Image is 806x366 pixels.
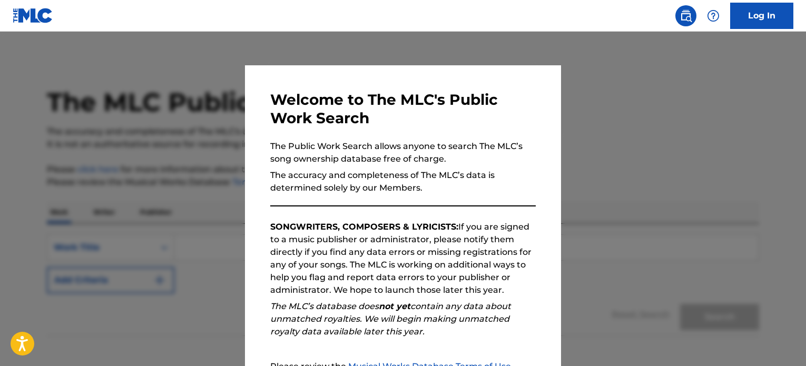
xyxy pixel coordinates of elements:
a: Log In [730,3,793,29]
strong: SONGWRITERS, COMPOSERS & LYRICISTS: [270,222,458,232]
h3: Welcome to The MLC's Public Work Search [270,91,536,127]
em: The MLC’s database does contain any data about unmatched royalties. We will begin making unmatche... [270,301,511,337]
iframe: Chat Widget [753,315,806,366]
a: Public Search [675,5,696,26]
p: If you are signed to a music publisher or administrator, please notify them directly if you find ... [270,221,536,296]
strong: not yet [379,301,410,311]
img: search [680,9,692,22]
img: help [707,9,720,22]
p: The Public Work Search allows anyone to search The MLC’s song ownership database free of charge. [270,140,536,165]
div: Help [703,5,724,26]
p: The accuracy and completeness of The MLC’s data is determined solely by our Members. [270,169,536,194]
img: MLC Logo [13,8,53,23]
